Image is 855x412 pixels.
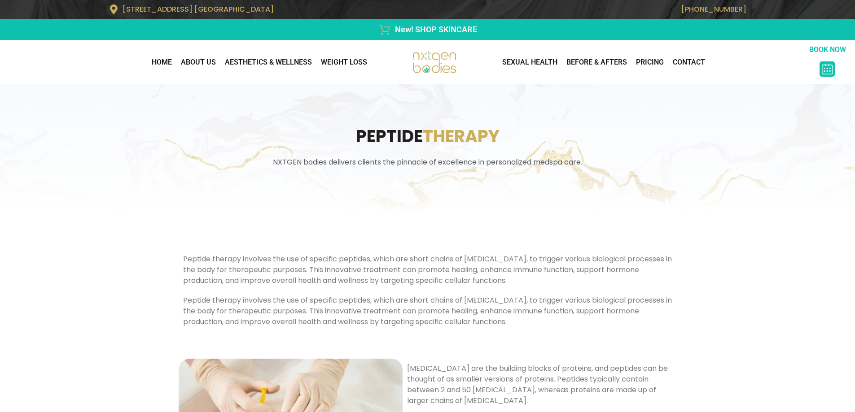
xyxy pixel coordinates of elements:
[109,23,746,35] a: New! SHOP SKINCARE
[562,53,631,71] a: Before & Afters
[805,44,851,55] p: BOOK NOW
[631,53,668,71] a: Pricing
[668,53,710,71] a: CONTACT
[183,295,672,327] div: Peptide therapy involves the use of specific peptides, which are short chains of [MEDICAL_DATA], ...
[220,53,316,71] a: AESTHETICS & WELLNESS
[4,53,372,71] nav: Menu
[183,254,672,286] div: Peptide therapy involves the use of specific peptides, which are short chains of [MEDICAL_DATA], ...
[316,53,372,71] a: WEIGHT LOSS
[123,4,274,14] span: [STREET_ADDRESS] [GEOGRAPHIC_DATA]
[105,157,751,168] p: NXTGEN bodies delivers clients the pinnacle of excellence in personalized medspa care.
[432,5,746,13] p: [PHONE_NUMBER]
[423,124,500,148] span: Therapy
[498,53,562,71] a: Sexual Health
[498,53,805,71] nav: Menu
[147,53,176,71] a: Home
[393,23,477,35] span: New! SHOP SKINCARE
[176,53,220,71] a: About Us
[407,363,672,406] p: [MEDICAL_DATA] are the building blocks of proteins, and peptides can be thought of as smaller ver...
[105,124,751,148] h1: Peptide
